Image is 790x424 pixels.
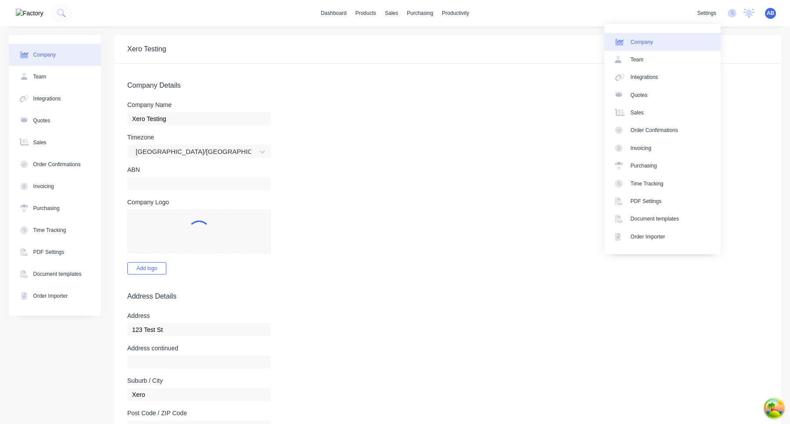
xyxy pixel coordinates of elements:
a: Time Tracking [604,175,721,192]
span: AB [767,9,774,17]
button: Order Confirmations [9,153,101,175]
div: Purchasing [33,204,60,212]
button: Sales [9,132,101,153]
a: Sales [604,104,721,121]
div: Time Tracking [33,226,66,234]
a: Company [604,33,721,50]
div: Invoicing [631,144,651,152]
div: Company [631,38,653,46]
div: productivity [438,7,474,20]
button: Invoicing [9,175,101,197]
div: settings [693,7,721,20]
button: Company [9,44,101,66]
button: Purchasing [9,197,101,219]
button: Team [9,66,101,88]
div: Invoicing [33,182,54,190]
button: Add logo [127,262,166,274]
a: PDF Settings [604,192,721,210]
div: Order Importer [631,233,665,241]
div: Company Logo [127,199,271,205]
div: Order Confirmations [33,160,81,168]
div: Time Tracking [631,180,664,188]
div: Document templates [33,270,82,278]
div: Team [631,56,643,64]
div: Sales [631,109,644,117]
div: products [351,7,381,20]
div: ABN [127,167,271,173]
div: Integrations [631,73,658,81]
a: Quotes [604,86,721,104]
div: Integrations [33,95,61,103]
div: PDF Settings [631,197,662,205]
div: sales [381,7,402,20]
h5: Company Details [127,81,768,89]
div: Address [127,313,271,319]
img: Factory [16,9,43,18]
div: PDF Settings [33,248,65,256]
button: PDF Settings [9,241,101,263]
div: Purchasing [631,162,657,170]
button: Open Tanstack query devtools [765,399,783,417]
div: Company [33,51,56,59]
div: Suburb / City [127,378,271,384]
div: Order Confirmations [631,126,678,134]
div: Company Name [127,102,271,108]
a: Order Importer [604,228,721,246]
a: Document templates [604,210,721,228]
div: purchasing [402,7,438,20]
button: Integrations [9,88,101,110]
a: Integrations [604,68,721,86]
div: Xero Testing [127,44,166,54]
button: Time Tracking [9,219,101,241]
div: Quotes [631,91,648,99]
div: Timezone [127,134,271,140]
div: Sales [33,139,47,146]
a: Order Confirmations [604,121,721,139]
a: Purchasing [604,157,721,175]
div: Team [33,73,46,81]
div: Quotes [33,117,50,125]
button: Quotes [9,110,101,132]
button: Document templates [9,263,101,285]
div: Address continued [127,345,271,351]
button: Order Importer [9,285,101,307]
a: Invoicing [604,139,721,157]
a: Team [604,51,721,68]
a: dashboard [316,7,351,20]
h5: Address Details [127,292,768,300]
div: Post Code / ZIP Code [127,410,271,416]
div: Order Importer [33,292,68,300]
div: Document templates [631,215,679,223]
